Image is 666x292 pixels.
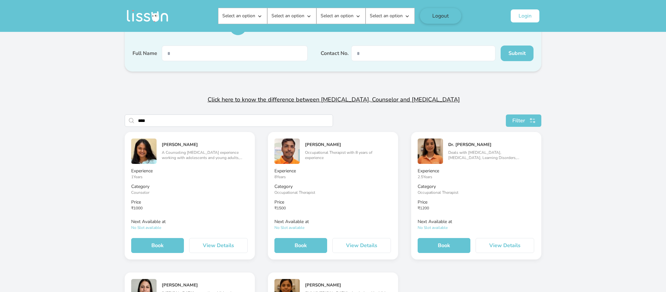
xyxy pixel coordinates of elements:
[131,139,157,164] img: image
[305,283,392,288] h5: [PERSON_NAME]
[332,238,391,253] button: View Details
[418,183,535,190] p: Category
[305,142,392,147] h5: [PERSON_NAME]
[131,174,248,179] p: 1 Years
[271,13,304,19] p: Select an option
[418,168,535,174] p: Experience
[418,219,535,225] p: Next Available at
[418,174,535,179] p: 2.5 Years
[127,10,168,22] img: Lissun
[162,150,248,160] p: A Counseling [MEDICAL_DATA] experience working with adolescents and young adults, addressing conc...
[448,150,535,160] p: Deals with [MEDICAL_DATA], [MEDICAL_DATA], Learning Disorders, [MEDICAL_DATA], and [MEDICAL_DATA]
[131,190,149,195] span: Counselor
[418,206,535,211] p: ₹ 1200
[418,225,535,230] p: No Slot available
[274,183,392,190] p: Category
[448,142,535,147] h5: Dr. [PERSON_NAME]
[420,8,461,24] button: Logout
[274,190,315,195] span: Occupational Therapist
[131,168,248,174] p: Experience
[189,238,248,253] button: View Details
[528,117,537,124] img: search111.svg
[131,238,184,253] button: Book
[511,9,539,22] button: Login
[208,96,460,103] span: Click here to know the difference between [MEDICAL_DATA], Counselor and [MEDICAL_DATA]
[274,139,300,164] img: image
[305,150,392,160] p: Occupational Therapist with 8 years of experience
[131,225,248,230] p: No Slot available
[418,139,443,164] img: image
[321,13,354,19] p: Select an option
[131,183,248,190] p: Category
[274,168,392,174] p: Experience
[274,174,392,179] p: 8 Years
[274,225,392,230] p: No Slot available
[131,206,248,211] p: ₹ 1000
[222,13,255,19] p: Select an option
[370,13,403,19] p: Select an option
[418,199,535,206] p: Price
[132,49,157,57] label: Full Name
[512,117,525,125] span: Filter
[131,199,248,206] p: Price
[274,206,392,211] p: ₹ 1500
[501,46,534,61] button: Submit
[274,219,392,225] p: Next Available at
[321,49,349,57] label: Contact No.
[418,190,458,195] span: Occupational Therapist
[162,283,248,288] h5: [PERSON_NAME]
[476,238,534,253] button: View Details
[274,238,327,253] button: Book
[274,199,392,206] p: Price
[131,219,248,225] p: Next Available at
[418,238,470,253] button: Book
[162,142,248,147] h5: [PERSON_NAME]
